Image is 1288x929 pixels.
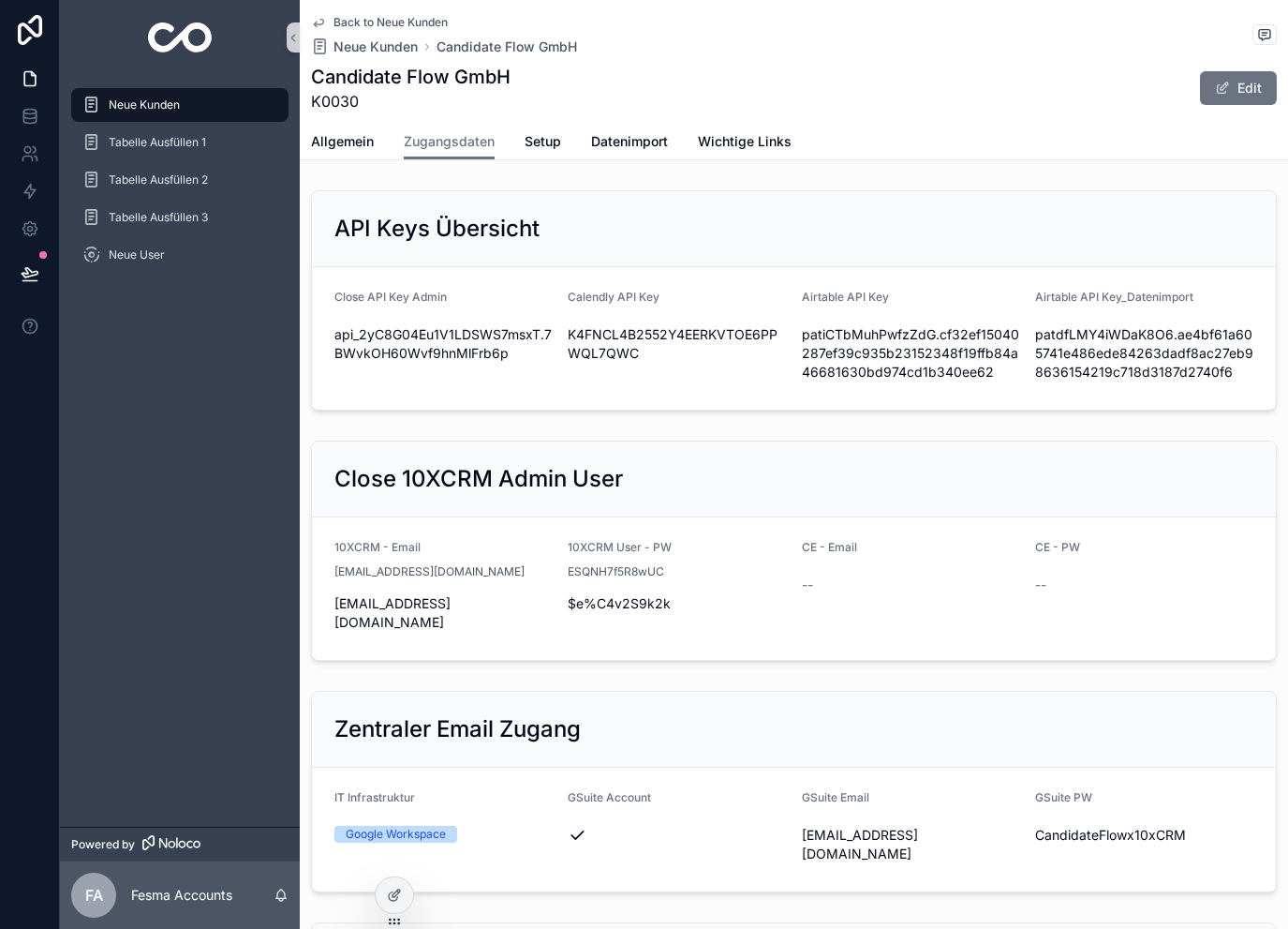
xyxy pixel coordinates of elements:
h2: Zentraler Email Zugang [334,714,581,744]
span: [EMAIL_ADDRESS][DOMAIN_NAME] [334,564,525,579]
span: [EMAIL_ADDRESS][DOMAIN_NAME] [802,826,1020,863]
span: FA [85,884,103,907]
a: Neue User [71,238,289,272]
a: Neue Kunden [71,88,289,122]
button: Edit [1200,71,1277,105]
span: Neue User [109,247,165,262]
span: Calendly API Key [568,290,659,304]
img: App logo [148,22,213,52]
span: Allgemein [311,132,374,151]
a: Neue Kunden [311,37,418,56]
a: Candidate Flow GmbH [437,37,577,56]
span: 10XCRM - Email [334,540,421,554]
span: $e%C4v2S9k2k [568,594,786,613]
span: Datenimport [591,132,668,151]
span: GSuite Email [802,790,869,804]
a: Powered by [60,827,300,862]
span: patiCTbMuhPwfzZdG.cf32ef15040287ef39c935b23152348f19ffb84a46681630bd974cd1b340ee62 [802,325,1020,382]
span: Tabelle Ausfüllen 2 [109,172,208,187]
h2: Close 10XCRM Admin User [334,464,623,494]
a: Datenimport [591,125,668,162]
div: scrollable content [60,75,300,296]
span: Neue Kunden [109,97,180,112]
a: Allgemein [311,125,374,162]
span: CandidateFlowx10xCRM [1035,826,1253,845]
span: ESQNH7f5R8wUC [568,564,664,579]
span: Powered by [71,837,135,852]
a: Back to Neue Kunden [311,15,448,30]
span: api_2yC8G04Eu1V1LDSWS7msxT.7BWvkOH60Wvf9hnMlFrb6p [334,325,553,363]
span: GSuite PW [1035,790,1092,804]
span: GSuite Account [568,790,651,804]
span: K0030 [311,90,511,112]
span: [EMAIL_ADDRESS][DOMAIN_NAME] [334,594,553,632]
span: Tabelle Ausfüllen 3 [109,210,208,225]
span: K4FNCL4B2552Y4EERKVTOE6PPWQL7QWC [568,325,786,363]
span: Airtable API Key [802,290,889,304]
span: -- [802,576,813,594]
h2: API Keys Übersicht [334,214,540,244]
span: 10XCRM User - PW [568,540,672,554]
span: -- [1035,576,1046,594]
span: Wichtige Links [698,132,792,151]
a: Zugangsdaten [404,125,495,160]
h1: Candidate Flow GmbH [311,64,511,90]
span: Neue Kunden [333,37,418,56]
span: IT Infrastruktur [334,790,415,804]
p: Fesma Accounts [131,886,232,905]
a: Wichtige Links [698,125,792,162]
a: Setup [525,125,561,162]
a: Tabelle Ausfüllen 2 [71,163,289,197]
div: Google Workspace [346,826,446,843]
span: CE - PW [1035,540,1080,554]
span: patdfLMY4iWDaK8O6.ae4bf61a605741e486ede84263dadf8ac27eb98636154219c718d3187d2740f6 [1035,325,1253,382]
span: Setup [525,132,561,151]
span: Zugangsdaten [404,132,495,151]
span: Close API Key Admin [334,290,447,304]
a: Tabelle Ausfüllen 1 [71,126,289,159]
span: Airtable API Key_Datenimport [1035,290,1193,304]
span: Tabelle Ausfüllen 1 [109,135,206,150]
span: CE - Email [802,540,857,554]
a: Tabelle Ausfüllen 3 [71,201,289,234]
span: Back to Neue Kunden [333,15,448,30]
